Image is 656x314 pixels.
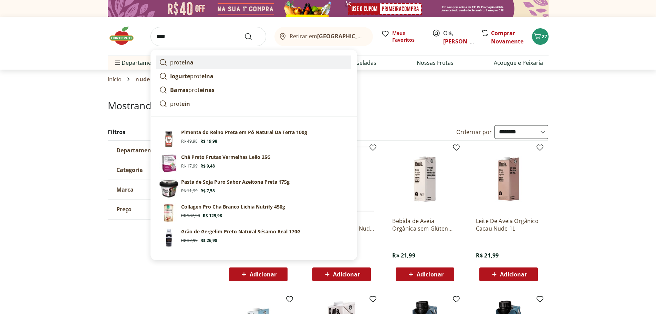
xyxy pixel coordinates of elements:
[443,29,474,45] span: Olá,
[181,59,194,66] strong: eína
[200,238,217,243] span: R$ 26,98
[203,213,222,219] span: R$ 129,98
[156,151,351,176] a: PrincipalChá Preto Frutas Vermelhas Leão 25GR$ 17,99R$ 9,48
[532,28,549,45] button: Carrinho
[150,27,266,46] input: search
[542,33,547,40] span: 27
[116,206,132,213] span: Preço
[170,72,214,80] p: prot
[108,26,142,46] img: Hortifruti
[476,146,541,212] img: Leite De Aveia Orgânico Cacau Nude 1L
[181,100,190,108] strong: ein
[317,32,433,40] b: [GEOGRAPHIC_DATA]/[GEOGRAPHIC_DATA]
[156,225,351,250] a: PrincipalGrão de Gergelim Preto Natural Sésamo Real 170GR$ 32,99R$ 26,98
[170,58,194,67] p: prot
[500,272,527,277] span: Adicionar
[181,129,307,136] p: Pimenta do Reino Preta em Pó Natural Da Terra 100g
[201,72,214,80] strong: eína
[108,180,211,199] button: Marca
[181,203,285,210] p: Collagen Pro Chá Branco Lichia Nutrify 450g
[108,200,211,219] button: Preço
[108,125,212,139] h2: Filtros
[333,272,360,277] span: Adicionar
[417,272,444,277] span: Adicionar
[200,188,215,194] span: R$ 7,58
[159,129,178,148] img: Principal
[159,154,178,173] img: Principal
[181,213,200,219] span: R$ 187,90
[156,176,351,201] a: PrincipalPasta de Soja Puro Sabor Azeitona Preta 175gR$ 11,99R$ 7,58
[491,29,523,45] a: Comprar Novamente
[108,76,122,82] a: Início
[229,267,288,281] button: Adicionar
[113,54,122,71] button: Menu
[479,267,538,281] button: Adicionar
[181,154,271,161] p: Chá Preto Frutas Vermelhas Leão 25G
[381,30,424,43] a: Meus Favoritos
[312,267,371,281] button: Adicionar
[108,141,211,160] button: Departamento
[392,252,415,259] span: R$ 21,99
[156,83,351,97] a: Barrasproteinas
[116,166,143,173] span: Categoria
[181,139,198,144] span: R$ 49,98
[159,228,178,247] img: Principal
[290,33,366,39] span: Retirar em
[156,201,351,225] a: PrincipalCollagen Pro Chá Branco Lichia Nutrify 450gR$ 187,90R$ 129,98
[476,252,499,259] span: R$ 21,99
[156,126,351,151] a: PrincipalPimenta do Reino Preta em Pó Natural Da Terra 100gR$ 49,98R$ 19,98
[181,163,198,169] span: R$ 17,99
[181,228,301,235] p: Grão de Gergelim Preto Natural Sésamo Real 170G
[244,32,261,41] button: Submit Search
[170,86,188,94] strong: Barras
[274,27,373,46] button: Retirar em[GEOGRAPHIC_DATA]/[GEOGRAPHIC_DATA]
[170,86,215,94] p: prot
[156,55,351,69] a: proteína
[116,147,157,154] span: Departamento
[108,100,549,111] h1: Mostrando resultados para:
[159,179,178,198] img: Principal
[113,54,163,71] span: Departamentos
[116,186,134,193] span: Marca
[250,272,277,277] span: Adicionar
[494,59,543,67] a: Açougue e Peixaria
[396,267,454,281] button: Adicionar
[443,38,488,45] a: [PERSON_NAME]
[181,238,198,243] span: R$ 32,99
[392,30,424,43] span: Meus Favoritos
[156,97,351,111] a: protein
[200,163,215,169] span: R$ 9,48
[200,86,215,94] strong: einas
[156,69,351,83] a: Iogurteproteína
[392,217,458,232] a: Bebida de Aveia Orgânica sem Glúten Nude 1L
[456,128,492,136] label: Ordernar por
[200,139,217,144] span: R$ 19,98
[417,59,454,67] a: Nossas Frutas
[108,160,211,180] button: Categoria
[170,72,190,80] strong: Iogurte
[170,100,190,108] p: prot
[181,188,198,194] span: R$ 11,99
[181,179,290,185] p: Pasta de Soja Puro Sabor Azeitona Preta 175g
[476,217,541,232] a: Leite De Aveia Orgânico Cacau Nude 1L
[159,203,178,223] img: Principal
[135,76,150,82] span: nude
[392,146,458,212] img: Bebida de Aveia Orgânica sem Glúten Nude 1L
